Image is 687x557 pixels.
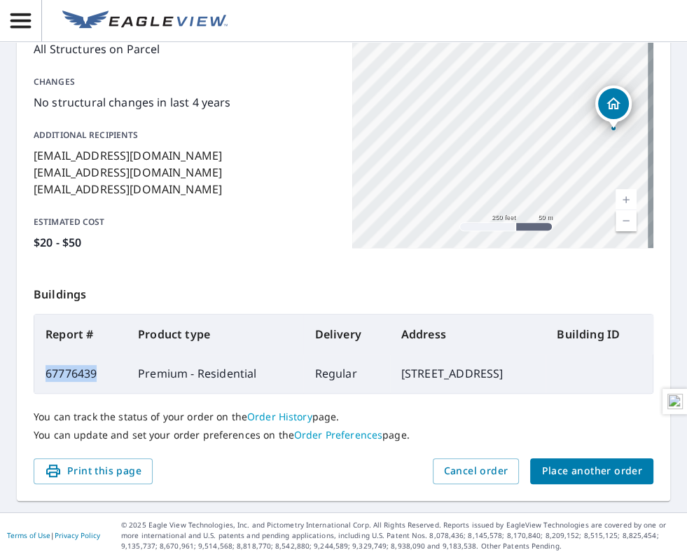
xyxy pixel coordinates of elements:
[55,530,100,540] a: Privacy Policy
[444,462,508,480] span: Cancel order
[34,129,335,142] p: Additional recipients
[7,530,50,540] a: Terms of Use
[34,216,335,228] p: Estimated cost
[390,354,546,393] td: [STREET_ADDRESS]
[45,462,141,480] span: Print this page
[390,315,546,354] th: Address
[546,315,653,354] th: Building ID
[34,234,335,251] p: $20 - $50
[303,354,389,393] td: Regular
[34,354,127,393] td: 67776439
[34,41,335,57] p: All Structures on Parcel
[247,410,312,423] a: Order History
[121,520,680,551] p: © 2025 Eagle View Technologies, Inc. and Pictometry International Corp. All Rights Reserved. Repo...
[34,164,335,181] p: [EMAIL_ADDRESS][DOMAIN_NAME]
[616,210,637,231] a: Current Level 17, Zoom Out
[34,315,127,354] th: Report #
[294,428,382,441] a: Order Preferences
[595,85,632,129] div: Dropped pin, building 1, Residential property, 10 Flycatcher Way Arden, NC 28704
[34,94,335,111] p: No structural changes in last 4 years
[433,458,520,484] button: Cancel order
[34,147,335,164] p: [EMAIL_ADDRESS][DOMAIN_NAME]
[127,354,304,393] td: Premium - Residential
[62,11,228,32] img: EV Logo
[7,531,100,539] p: |
[530,458,653,484] button: Place another order
[34,458,153,484] button: Print this page
[34,181,335,198] p: [EMAIL_ADDRESS][DOMAIN_NAME]
[34,269,653,314] p: Buildings
[616,189,637,210] a: Current Level 17, Zoom In
[303,315,389,354] th: Delivery
[541,462,642,480] span: Place another order
[34,76,335,88] p: Changes
[34,411,653,423] p: You can track the status of your order on the page.
[54,2,236,40] a: EV Logo
[34,429,653,441] p: You can update and set your order preferences on the page.
[127,315,304,354] th: Product type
